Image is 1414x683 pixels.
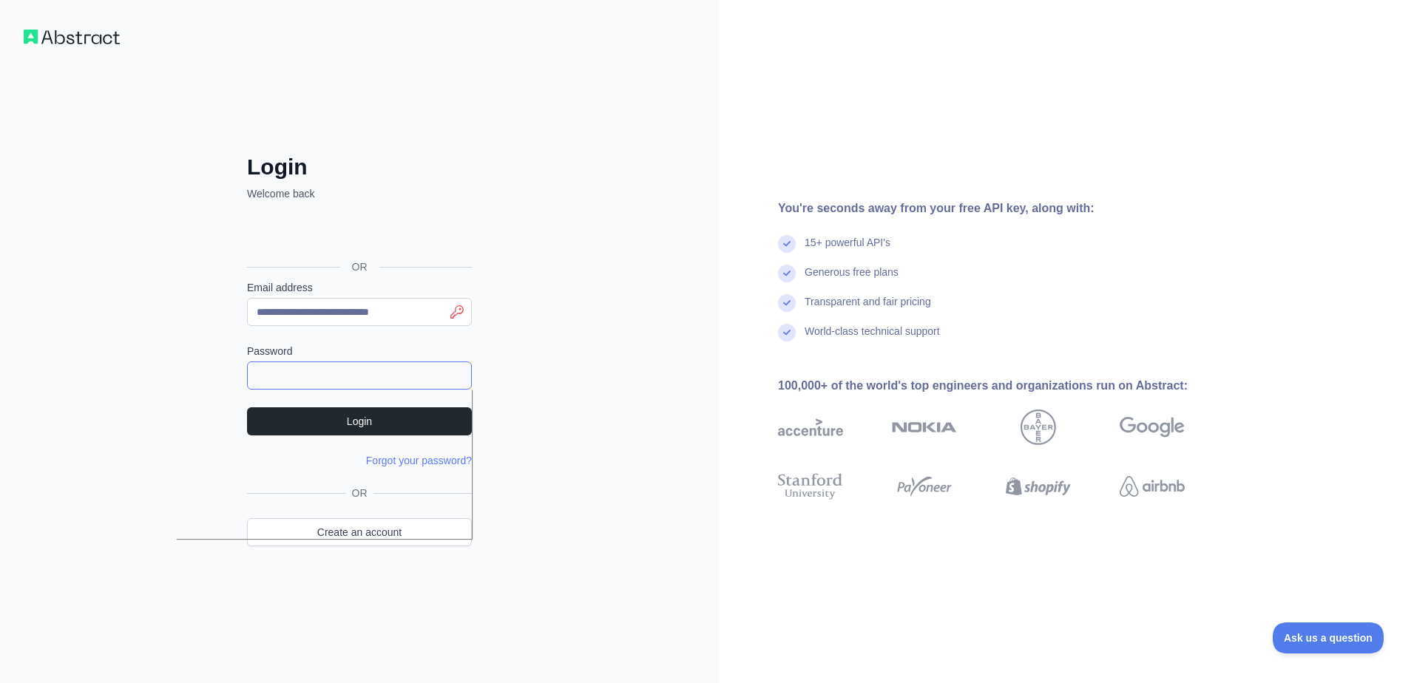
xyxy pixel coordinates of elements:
[247,154,472,180] h2: Login
[240,217,476,250] iframe: Sign in with Google Button
[778,265,796,282] img: check mark
[805,265,899,294] div: Generous free plans
[1021,410,1056,445] img: bayer
[1006,470,1071,503] img: shopify
[340,259,379,274] span: OR
[24,30,120,44] img: Workflow
[892,470,957,503] img: payoneer
[778,324,796,341] img: check mark
[247,344,472,359] label: Password
[805,294,931,324] div: Transparent and fair pricing
[1120,410,1185,445] img: google
[778,235,796,253] img: check mark
[778,377,1232,395] div: 100,000+ of the world's top engineers and organizations run on Abstract:
[892,410,957,445] img: nokia
[778,200,1232,217] div: You're seconds away from your free API key, along with:
[1120,470,1185,503] img: airbnb
[1273,622,1384,653] iframe: Toggle Customer Support
[778,410,843,445] img: accenture
[805,324,940,353] div: World-class technical support
[247,186,472,201] p: Welcome back
[778,470,843,503] img: stanford university
[805,235,890,265] div: 15+ powerful API's
[778,294,796,312] img: check mark
[247,280,472,295] label: Email address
